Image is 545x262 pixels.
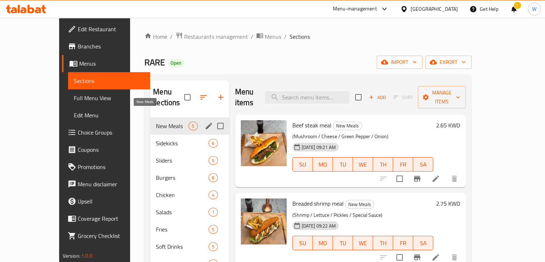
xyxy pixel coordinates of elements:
[79,59,144,68] span: Menus
[436,198,460,209] h6: 2.75 KWD
[156,242,209,251] span: Soft Drinks
[144,32,472,41] nav: breadcrumb
[333,122,362,130] span: New Meals
[150,186,229,203] div: Chicken4
[251,32,253,41] li: /
[336,159,350,170] span: TU
[62,141,150,158] a: Coupons
[209,225,217,234] div: items
[78,42,144,51] span: Branches
[81,251,92,261] span: 1.0.0
[78,163,144,171] span: Promotions
[396,159,410,170] span: FR
[150,117,229,135] div: New Meals5edit
[62,124,150,141] a: Choice Groups
[292,211,434,220] p: (Shrimp / Lettuce / Pickles / Special Sauce)
[209,140,217,147] span: 6
[150,135,229,152] div: Sidekicks6
[425,56,472,69] button: export
[62,210,150,227] a: Coverage Report
[62,158,150,176] a: Promotions
[299,144,339,151] span: [DATE] 09:21 AM
[184,32,248,41] span: Restaurants management
[78,145,144,154] span: Coupons
[150,221,229,238] div: Fries5
[299,223,339,229] span: [DATE] 09:22 AM
[78,25,144,33] span: Edit Restaurant
[62,38,150,55] a: Branches
[188,122,197,130] div: items
[416,159,430,170] span: SA
[392,171,407,186] span: Select to update
[313,236,333,250] button: MO
[212,89,229,106] button: Add section
[368,93,387,102] span: Add
[373,236,393,250] button: TH
[333,5,377,13] div: Menu-management
[62,20,150,38] a: Edit Restaurant
[413,157,433,172] button: SA
[316,159,330,170] span: MO
[396,238,410,248] span: FR
[292,236,313,250] button: SU
[241,198,287,244] img: Breaded shrimp meal
[532,5,536,13] span: W
[156,122,188,130] span: New Meals
[265,32,281,41] span: Menus
[156,191,209,199] div: Chicken
[209,174,217,181] span: 8
[345,200,374,209] span: New Meals
[313,157,333,172] button: MO
[62,55,150,72] a: Menus
[209,156,217,165] div: items
[144,54,165,70] span: RARE
[78,197,144,206] span: Upsell
[209,192,217,198] span: 4
[63,251,80,261] span: Version:
[150,152,229,169] div: Sliders5
[68,89,150,107] a: Full Menu View
[373,157,393,172] button: TH
[74,76,144,85] span: Sections
[156,156,209,165] span: Sliders
[209,243,217,250] span: 5
[74,111,144,120] span: Edit Menu
[150,203,229,221] div: Salads1
[431,58,466,67] span: export
[156,208,209,216] span: Salads
[446,170,463,187] button: delete
[209,242,217,251] div: items
[393,157,413,172] button: FR
[256,32,281,41] a: Menus
[292,157,313,172] button: SU
[376,238,390,248] span: TH
[377,56,422,69] button: import
[209,208,217,216] div: items
[333,236,353,250] button: TU
[316,238,330,248] span: MO
[156,139,209,148] span: Sidekicks
[156,225,209,234] span: Fries
[389,92,418,103] span: Select section first
[235,86,257,108] h2: Menu items
[356,159,370,170] span: WE
[353,236,373,250] button: WE
[296,159,310,170] span: SU
[68,107,150,124] a: Edit Menu
[156,173,209,182] span: Burgers
[411,5,458,13] div: [GEOGRAPHIC_DATA]
[413,236,433,250] button: SA
[292,198,344,209] span: Breaded shrimp meal
[62,227,150,244] a: Grocery Checklist
[351,90,366,105] span: Select section
[78,214,144,223] span: Coverage Report
[431,174,440,183] a: Edit menu item
[436,120,460,130] h6: 2.65 KWD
